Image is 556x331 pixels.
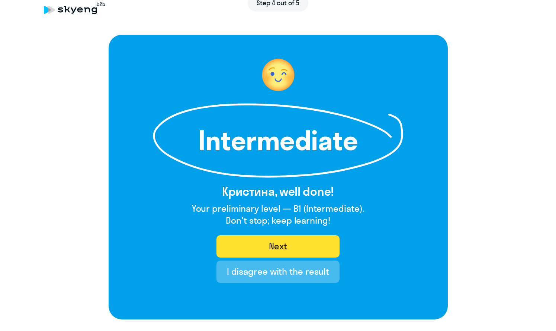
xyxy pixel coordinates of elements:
h1: Intermediate [193,127,364,154]
button: I disagree with the result [216,261,340,283]
h3: Кристина, well done! [192,184,364,199]
div: Next [269,240,287,252]
button: Next [216,235,340,258]
div: I disagree with the result [227,265,329,277]
h4: Don't stop; keep learning! [192,214,364,226]
h4: Your preliminary level — B1 (Intermediate). [192,202,364,214]
img: level [256,53,301,97]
